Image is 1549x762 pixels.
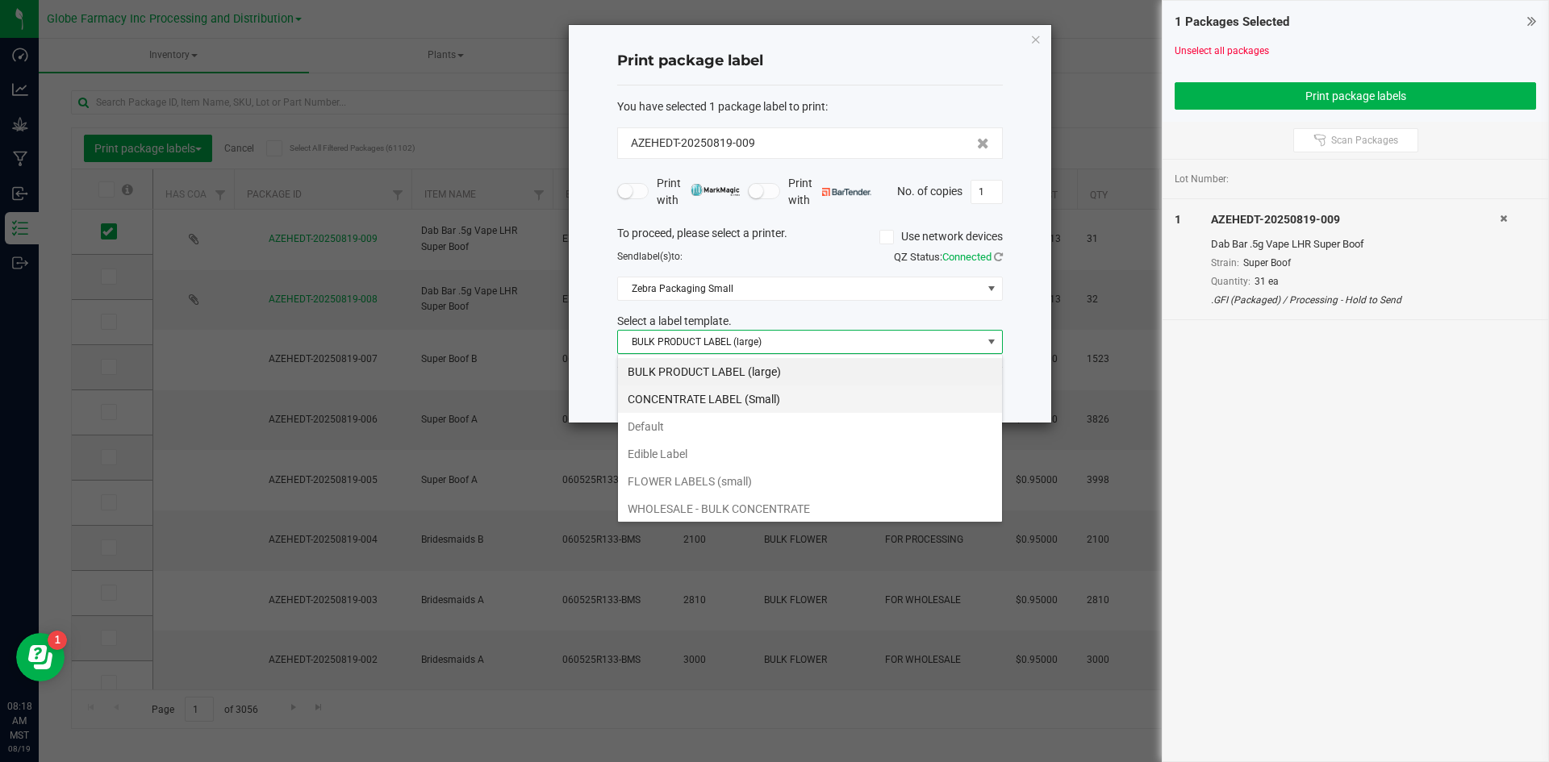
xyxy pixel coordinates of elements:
[822,188,871,196] img: bartender.png
[1255,276,1279,287] span: 31 ea
[788,175,871,209] span: Print with
[1211,276,1250,287] span: Quantity:
[618,413,1002,440] li: Default
[16,633,65,681] iframe: Resource center
[1331,134,1398,147] span: Scan Packages
[605,313,1015,330] div: Select a label template.
[618,385,1002,413] li: CONCENTRATE LABEL (Small)
[879,228,1003,245] label: Use network devices
[1175,45,1269,56] a: Unselect all packages
[618,495,1002,523] li: WHOLESALE - BULK CONCENTRATE
[617,51,1003,72] h4: Print package label
[618,277,982,300] span: Zebra Packaging Small
[1175,82,1536,110] button: Print package labels
[1211,293,1500,307] div: .GFI (Packaged) / Processing - Hold to Send
[48,631,67,650] iframe: Resource center unread badge
[639,251,671,262] span: label(s)
[894,251,1003,263] span: QZ Status:
[631,135,755,152] span: AZEHEDT-20250819-009
[605,225,1015,249] div: To proceed, please select a printer.
[1211,236,1500,252] div: Dab Bar .5g Vape LHR Super Boof
[618,358,1002,385] li: BULK PRODUCT LABEL (large)
[618,440,1002,468] li: Edible Label
[1175,213,1181,226] span: 1
[1211,257,1239,269] span: Strain:
[617,98,1003,115] div: :
[617,100,825,113] span: You have selected 1 package label to print
[1243,257,1291,269] span: Super Boof
[618,468,1002,495] li: FLOWER LABELS (small)
[691,184,740,196] img: mark_magic_cybra.png
[657,175,740,209] span: Print with
[897,184,962,197] span: No. of copies
[942,251,992,263] span: Connected
[1211,211,1500,228] div: AZEHEDT-20250819-009
[618,331,982,353] span: BULK PRODUCT LABEL (large)
[1175,172,1229,186] span: Lot Number:
[617,251,683,262] span: Send to:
